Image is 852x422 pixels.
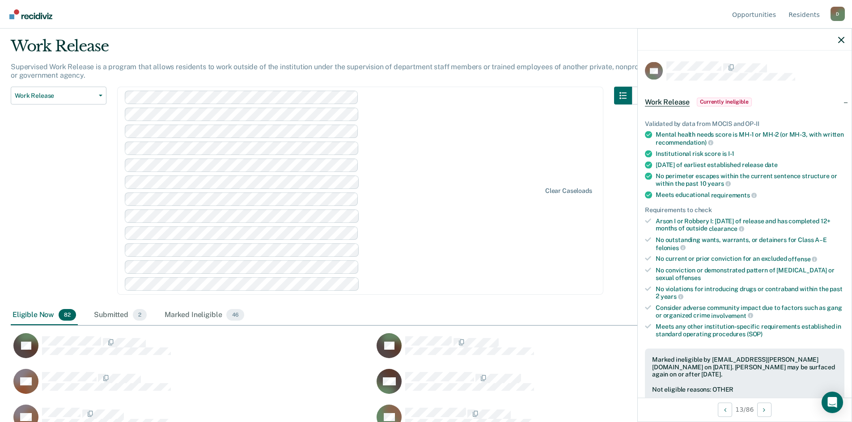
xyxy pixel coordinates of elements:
div: Work Release [11,37,650,63]
div: CaseloadOpportunityCell-1359880 [374,333,737,368]
span: Work Release [15,92,95,100]
div: No perimeter escapes within the current sentence structure or within the past 10 [656,172,844,187]
span: I-1 [728,150,734,157]
button: Previous Opportunity [718,402,732,417]
div: Marked Ineligible [163,305,246,325]
span: 46 [226,309,244,321]
div: [DATE] of earliest established release [656,161,844,168]
div: CaseloadOpportunityCell-1236717 [11,333,374,368]
span: (SOP) [747,330,763,338]
button: Next Opportunity [757,402,771,417]
div: 13 / 86 [638,397,852,421]
span: requirements [711,191,757,198]
div: Mental health needs score is MH-1 or MH-2 (or MH-3, with written [656,131,844,146]
div: Validated by data from MOCIS and OP-II [645,120,844,127]
p: Supervised Work Release is a program that allows residents to work outside of the institution und... [11,63,647,79]
span: felonies [656,244,686,251]
span: clearance [709,225,745,232]
div: CaseloadOpportunityCell-1398668 [374,368,737,404]
div: No outstanding wants, warrants, or detainers for Class A–E [656,236,844,251]
span: Work Release [645,97,690,106]
span: 82 [59,309,76,321]
span: Currently ineligible [697,97,752,106]
div: Open Intercom Messenger [822,392,843,413]
div: No violations for introducing drugs or contraband within the past 2 [656,285,844,300]
div: Clear caseloads [545,187,592,195]
div: Meets any other institution-specific requirements established in standard operating procedures [656,323,844,338]
span: years [661,293,683,300]
span: recommendation) [656,138,713,146]
div: Arson I or Robbery I: [DATE] of release and has completed 12+ months of outside [656,217,844,232]
div: Eligible Now [11,305,78,325]
span: involvement [711,312,753,319]
div: Requirements to check [645,206,844,213]
div: CaseloadOpportunityCell-1297137 [11,368,374,404]
div: No conviction or demonstrated pattern of [MEDICAL_DATA] or sexual [656,266,844,281]
div: Institutional risk score is [656,150,844,157]
div: Marked ineligible by [EMAIL_ADDRESS][PERSON_NAME][DOMAIN_NAME] on [DATE]. [PERSON_NAME] may be su... [652,355,837,378]
div: D [831,7,845,21]
div: Consider adverse community impact due to factors such as gang or organized crime [656,304,844,319]
span: offenses [675,274,701,281]
div: Submitted [92,305,148,325]
span: date [765,161,778,168]
div: No current or prior conviction for an excluded [656,255,844,263]
span: years [708,180,730,187]
span: 2 [133,309,147,321]
div: Meets educational [656,191,844,199]
img: Recidiviz [9,9,52,19]
button: Profile dropdown button [831,7,845,21]
span: offense [788,255,817,263]
div: Work ReleaseCurrently ineligible [638,88,852,116]
div: Not eligible reasons: OTHER [652,386,837,408]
